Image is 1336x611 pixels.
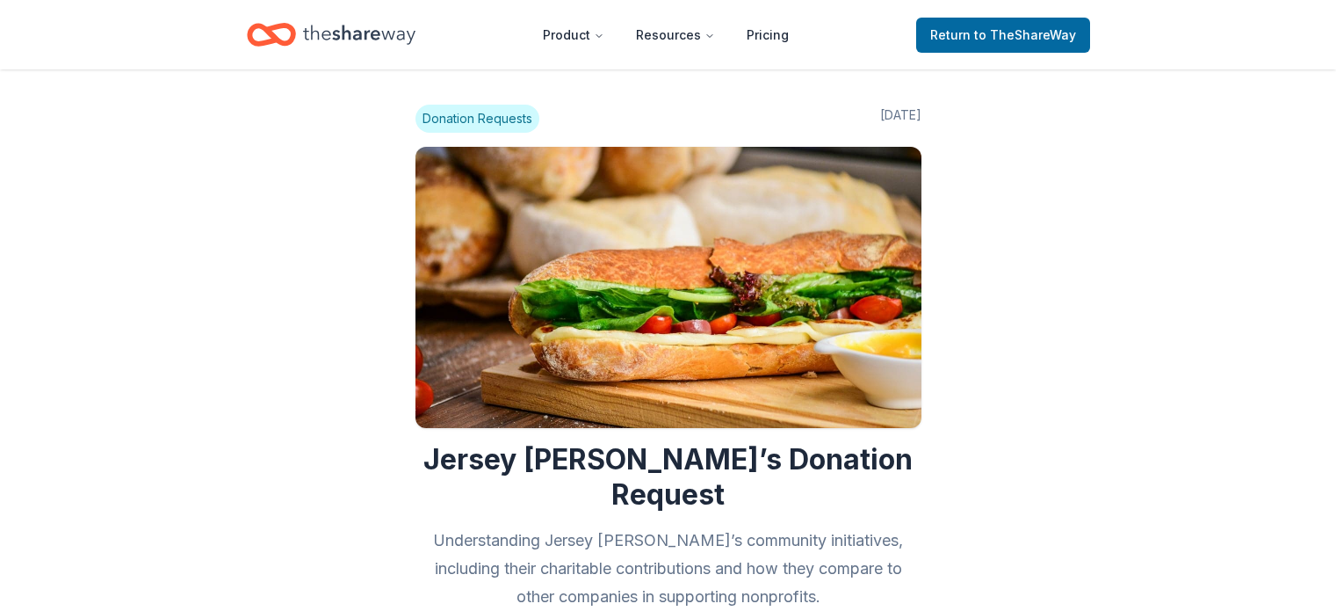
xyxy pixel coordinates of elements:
h2: Understanding Jersey [PERSON_NAME]’s community initiatives, including their charitable contributi... [415,527,921,611]
nav: Main [529,14,803,55]
span: Donation Requests [415,105,539,133]
h1: Jersey [PERSON_NAME]’s Donation Request [415,442,921,513]
a: Pricing [733,18,803,53]
span: Return [930,25,1076,46]
span: [DATE] [880,105,921,133]
button: Resources [622,18,729,53]
a: Returnto TheShareWay [916,18,1090,53]
img: Image for Jersey Mike’s Donation Request [415,147,921,428]
button: Product [529,18,618,53]
a: Home [247,14,415,55]
span: to TheShareWay [974,27,1076,42]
